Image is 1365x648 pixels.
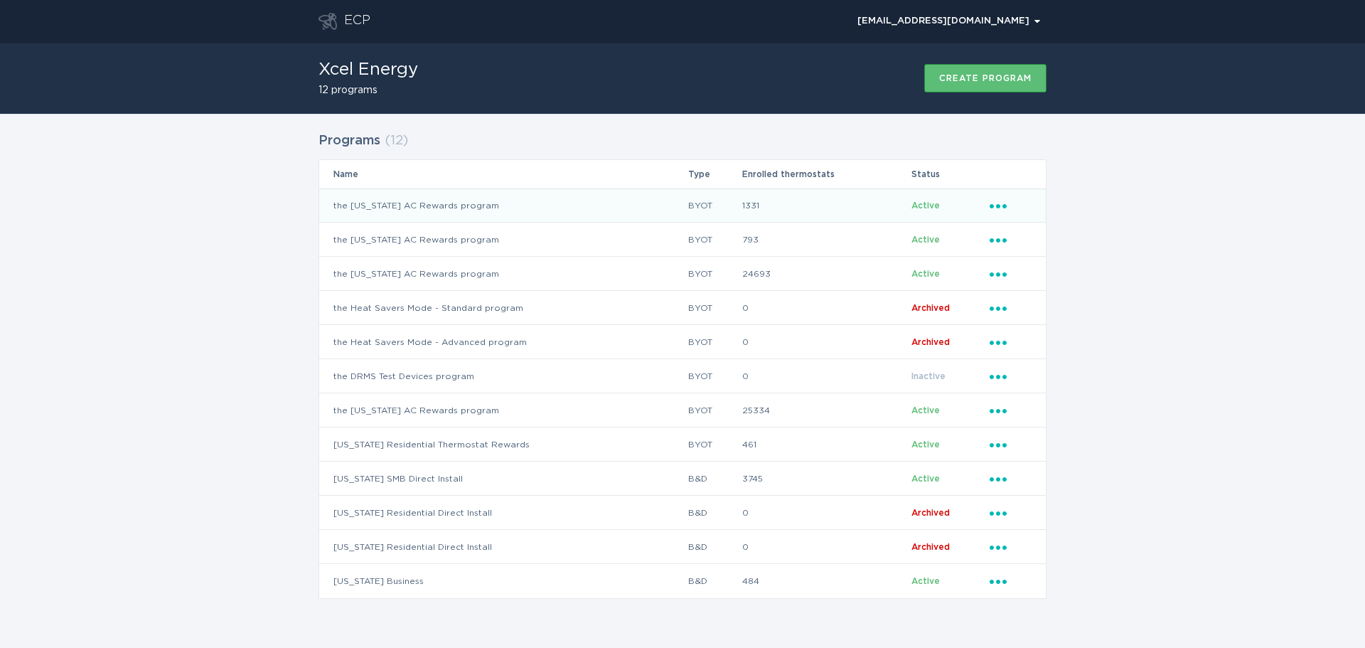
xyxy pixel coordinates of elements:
td: the [US_STATE] AC Rewards program [319,223,687,257]
td: the DRMS Test Devices program [319,359,687,393]
button: Open user account details [851,11,1046,32]
td: [US_STATE] Business [319,564,687,598]
button: Go to dashboard [318,13,337,30]
span: Archived [911,543,950,551]
td: BYOT [687,359,742,393]
div: Popover menu [990,505,1032,521]
td: B&D [687,564,742,598]
td: the [US_STATE] AC Rewards program [319,393,687,427]
h1: Xcel Energy [318,61,418,78]
div: ECP [344,13,370,30]
tr: 45405c145ffd456992c5299c7f51b151 [319,427,1046,462]
span: Active [911,577,940,585]
tr: ac85920404404b4c9593871513701419 [319,564,1046,598]
td: 0 [742,530,911,564]
td: 25334 [742,393,911,427]
tr: 4040d1f4ed9f4dc7b4f738c0a107f04d [319,530,1046,564]
td: the Heat Savers Mode - Standard program [319,291,687,325]
td: B&D [687,530,742,564]
div: [EMAIL_ADDRESS][DOMAIN_NAME] [857,17,1040,26]
div: Popover menu [990,539,1032,555]
td: [US_STATE] Residential Thermostat Rewards [319,427,687,462]
span: Active [911,201,940,210]
tr: 058589495ab141eeaac7eb9b93784896 [319,223,1046,257]
td: 3745 [742,462,911,496]
td: BYOT [687,325,742,359]
td: 24693 [742,257,911,291]
span: Archived [911,338,950,346]
td: 1331 [742,188,911,223]
td: 484 [742,564,911,598]
div: Popover menu [990,266,1032,282]
span: Archived [911,509,950,517]
span: Active [911,440,940,449]
td: 0 [742,359,911,393]
div: Popover menu [851,11,1046,32]
td: the Heat Savers Mode - Advanced program [319,325,687,359]
tr: d73880b76ace415faafbd3ccd6183be7 [319,325,1046,359]
div: Popover menu [990,471,1032,487]
td: BYOT [687,188,742,223]
td: BYOT [687,223,742,257]
tr: Table Headers [319,160,1046,188]
tr: 3992950c5853435eae275cb1c4beb544 [319,188,1046,223]
td: 461 [742,427,911,462]
tr: b6fa419f572048a5bd48e12d9e7cfc45 [319,496,1046,530]
td: BYOT [687,393,742,427]
div: Popover menu [990,368,1032,384]
td: the [US_STATE] AC Rewards program [319,188,687,223]
div: Popover menu [990,437,1032,452]
div: Popover menu [990,403,1032,418]
span: Inactive [911,372,946,381]
span: ( 12 ) [385,134,408,147]
span: Active [911,270,940,278]
td: BYOT [687,291,742,325]
tr: 3a51b73b3c834f30a24ce1379cc6e417 [319,257,1046,291]
td: [US_STATE] Residential Direct Install [319,496,687,530]
td: B&D [687,462,742,496]
td: BYOT [687,257,742,291]
div: Popover menu [990,300,1032,316]
td: the [US_STATE] AC Rewards program [319,257,687,291]
th: Enrolled thermostats [742,160,911,188]
h2: 12 programs [318,85,418,95]
div: Popover menu [990,573,1032,589]
div: Create program [939,74,1032,83]
tr: b6ea71d082b94d4d8ecfc1980f77b6ba [319,359,1046,393]
td: [US_STATE] SMB Direct Install [319,462,687,496]
span: Active [911,474,940,483]
th: Status [911,160,989,188]
tr: 070e44999b1a4defb868b697a42de797 [319,393,1046,427]
th: Type [687,160,742,188]
td: 0 [742,291,911,325]
span: Archived [911,304,950,312]
td: BYOT [687,427,742,462]
td: 0 [742,325,911,359]
td: B&D [687,496,742,530]
tr: 907f618972c9480fb42d1c9aa6d8cc15 [319,291,1046,325]
div: Popover menu [990,232,1032,248]
td: 0 [742,496,911,530]
h2: Programs [318,128,380,154]
th: Name [319,160,687,188]
div: Popover menu [990,334,1032,350]
span: Active [911,406,940,415]
button: Create program [924,64,1046,92]
td: [US_STATE] Residential Direct Install [319,530,687,564]
tr: da6069ab514f483998945eea3b4ff960 [319,462,1046,496]
span: Active [911,235,940,244]
td: 793 [742,223,911,257]
div: Popover menu [990,198,1032,213]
